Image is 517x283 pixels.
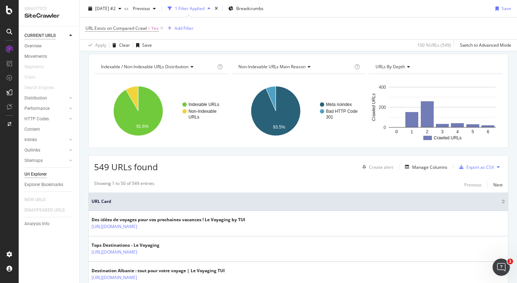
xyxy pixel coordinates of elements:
div: SiteCrawler [24,12,74,20]
text: 0 [396,129,398,134]
div: Add Filter [174,25,194,31]
a: HTTP Codes [24,115,67,123]
span: URL Card [92,198,500,205]
a: Performance [24,105,67,112]
div: 1 Filter Applied [175,5,205,11]
div: Tops Destinations - Le Voyaging [92,242,159,249]
div: Switch to Advanced Mode [460,42,511,48]
a: Analysis Info [24,220,74,228]
a: Url Explorer [24,171,74,178]
span: 549 URLs found [94,161,158,173]
div: NEW URLS [24,196,46,204]
iframe: Intercom live chat [493,259,510,276]
text: Meta noindex [326,102,352,107]
svg: A chart. [232,80,365,142]
text: Crawled URLs [372,93,377,121]
div: Showing 1 to 50 of 549 entries [94,180,154,189]
text: URLs [188,115,199,120]
button: Switch to Advanced Mode [457,40,511,51]
div: Destination Albanie : tout pour votre voyage | Le Voyaging TUI [92,268,225,274]
text: Non-Indexable [188,109,216,114]
text: 400 [379,85,386,90]
button: Manage Columns [402,163,447,171]
text: 301 [326,115,333,120]
span: vs [124,5,130,11]
div: Distribution [24,94,47,102]
button: Create alert [359,161,393,173]
div: A chart. [94,80,228,142]
span: Yes [152,23,159,33]
a: DISAPPEARED URLS [24,207,72,214]
a: Explorer Bookmarks [24,181,74,189]
a: [URL][DOMAIN_NAME] [92,274,137,281]
div: Content [24,126,40,133]
span: URLs by Depth [376,64,405,70]
svg: A chart. [369,80,503,142]
button: [DATE] #2 [85,3,124,14]
button: 1 Filter Applied [165,3,213,14]
div: Url Explorer [24,171,47,178]
div: Movements [24,53,47,60]
a: Overview [24,42,74,50]
text: 6 [487,129,489,134]
div: Save [502,5,511,11]
span: Breadcrumbs [236,5,264,11]
a: CURRENT URLS [24,32,67,40]
div: Segments [24,63,44,71]
div: Create alert [369,164,393,170]
text: 200 [379,105,386,110]
text: 93.5% [273,125,285,130]
span: Previous [130,5,150,11]
a: Sitemaps [24,157,67,164]
button: Save [133,40,152,51]
text: 2 [426,129,429,134]
button: Next [493,180,503,189]
div: Explorer Bookmarks [24,181,63,189]
div: Next [493,182,503,188]
div: Manage Columns [412,164,447,170]
span: Indexable / Non-Indexable URLs distribution [101,64,188,70]
div: Outlinks [24,147,40,154]
div: Inlinks [24,136,37,144]
text: Bad HTTP Code [326,109,358,114]
span: 1 [507,259,513,264]
button: Export as CSV [456,161,494,173]
div: Performance [24,105,50,112]
button: Apply [85,40,106,51]
text: 5 [472,129,474,134]
div: Analysis Info [24,220,50,228]
a: NEW URLS [24,196,53,204]
button: Add Filter [165,24,194,33]
a: Visits [24,74,42,81]
span: URL Exists on Compared Crawl [85,25,147,31]
text: 4 [456,129,459,134]
span: 2025 Aug. 14th #2 [95,5,116,11]
div: Previous [464,182,481,188]
a: Segments [24,63,51,71]
div: Export as CSV [466,164,494,170]
div: Clear [119,42,130,48]
a: [URL][DOMAIN_NAME] [92,223,137,230]
a: [URL][DOMAIN_NAME] [92,249,137,256]
button: Save [493,3,511,14]
a: Outlinks [24,147,67,154]
div: DISAPPEARED URLS [24,207,65,214]
div: times [213,5,219,12]
text: Crawled URLs [434,135,461,140]
text: 1 [411,129,413,134]
div: Overview [24,42,42,50]
text: 0 [384,125,386,130]
h4: URLs by Depth [374,61,496,73]
div: Des idées de voyages pour vos prochaines vacances ! Le Voyaging by TUI [92,217,245,223]
button: Previous [130,3,159,14]
a: Search Engines [24,84,61,92]
button: Clear [110,40,130,51]
div: Save [142,42,152,48]
div: Sitemaps [24,157,43,164]
div: Analytics [24,6,74,12]
div: Visits [24,74,35,81]
button: Previous [464,180,481,189]
a: Inlinks [24,136,67,144]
